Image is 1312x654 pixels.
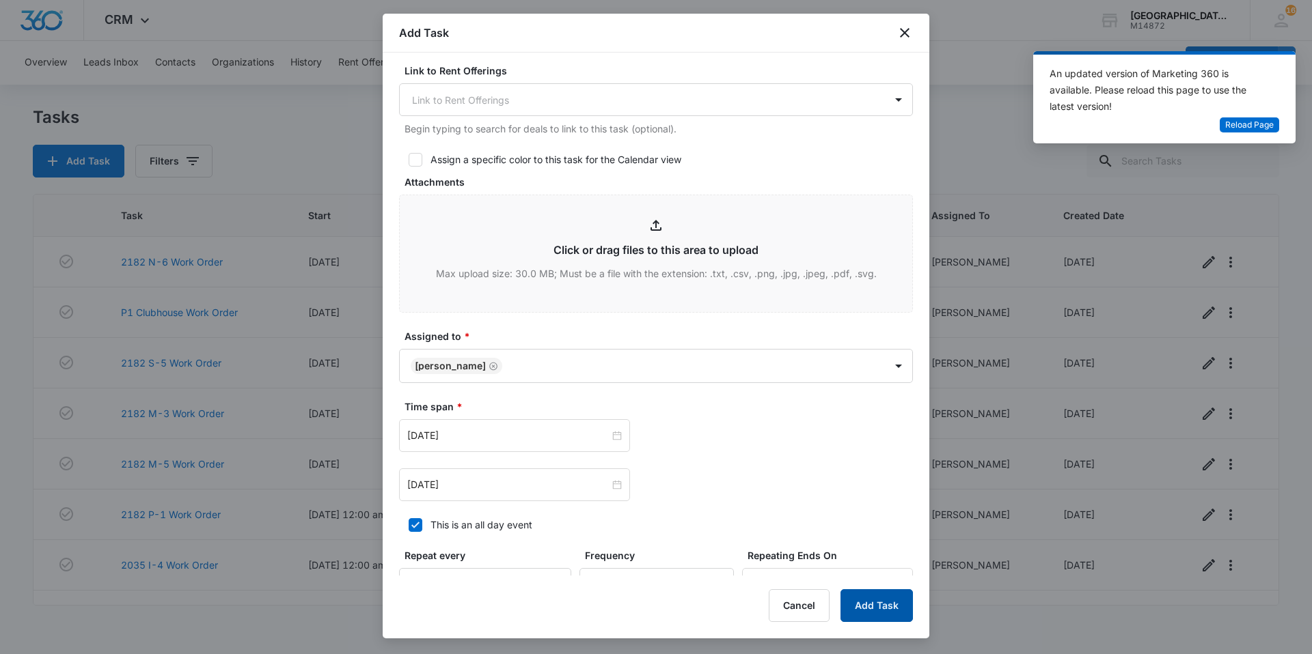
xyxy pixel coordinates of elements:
input: Number [399,568,571,601]
label: Time span [405,399,918,414]
label: Repeat every [405,548,577,563]
p: Begin typing to search for deals to link to this task (optional). [405,122,913,136]
button: close [897,25,913,41]
input: Aug 11, 2025 [407,428,610,443]
button: Clear [706,574,728,596]
div: [PERSON_NAME] [415,361,486,371]
span: Reload Page [1225,119,1274,132]
div: Remove Jonathan Guptill [486,361,498,371]
span: close-circle [612,480,622,489]
div: An updated version of Marketing 360 is available. Please reload this page to use the latest version! [1050,66,1263,115]
input: Click or drag files to this area to upload [400,195,912,312]
label: Assigned to [405,329,918,343]
div: This is an all day event [430,517,532,532]
span: close-circle [612,431,622,440]
label: Attachments [405,175,918,189]
button: Cancel [769,589,830,622]
label: Link to Rent Offerings [405,63,918,78]
label: Frequency [585,548,739,563]
button: Add Task [840,589,913,622]
h1: Add Task [399,25,449,41]
div: Assign a specific color to this task for the Calendar view [430,152,681,167]
label: Repeating Ends On [748,548,918,563]
input: Aug 11, 2025 [407,477,610,492]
